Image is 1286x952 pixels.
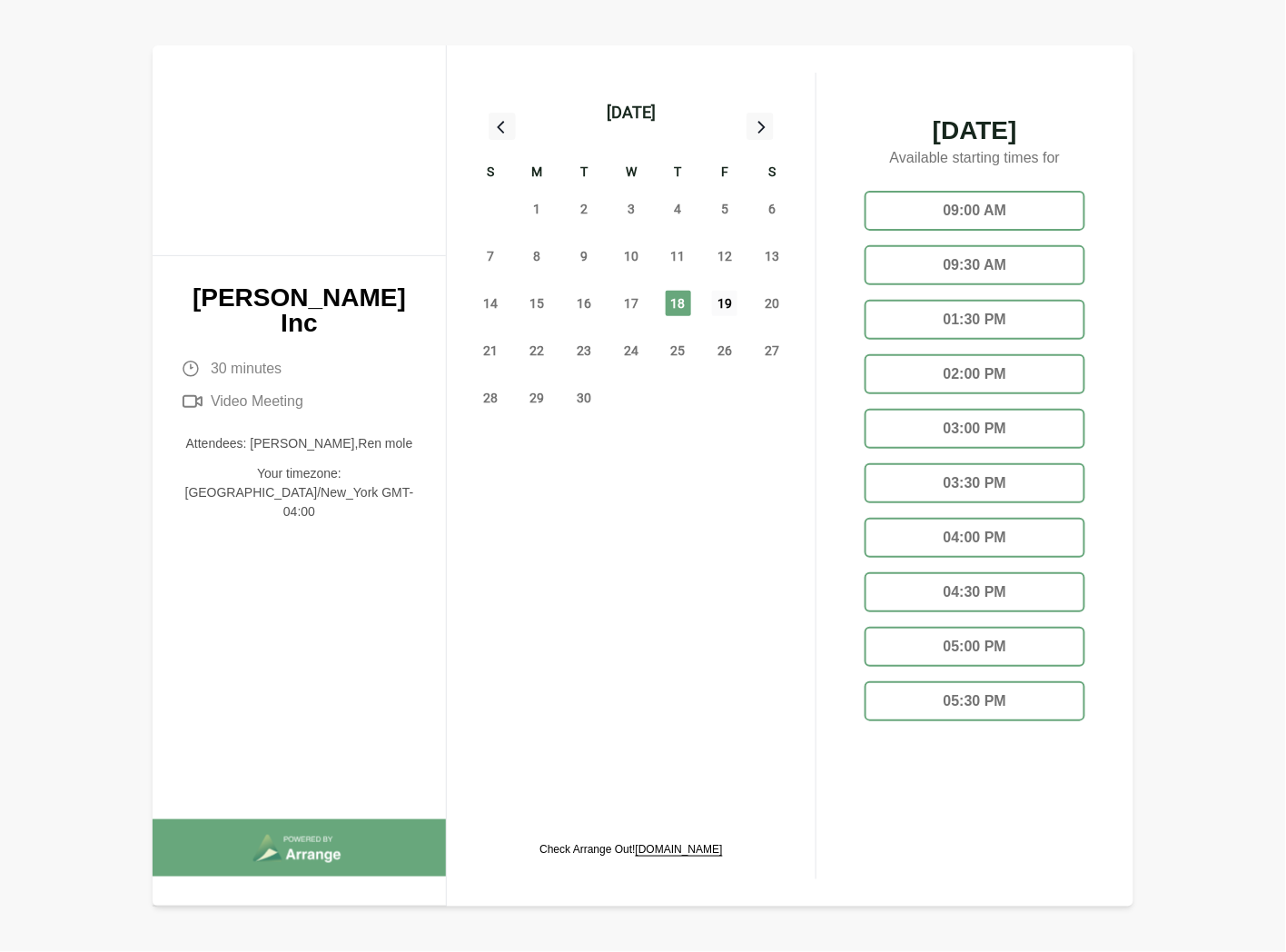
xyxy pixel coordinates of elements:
[525,291,550,316] span: Monday, September 15, 2025
[618,338,644,363] span: Wednesday, September 24, 2025
[571,196,597,222] span: Tuesday, September 2, 2025
[211,358,282,380] span: 30 minutes
[853,144,1097,176] p: Available starting times for
[636,843,723,856] a: [DOMAIN_NAME]
[865,409,1084,449] div: 03:00 PM
[865,627,1084,667] div: 05:00 PM
[182,434,417,453] p: Attendees: [PERSON_NAME],Ren mole
[478,385,503,411] span: Sunday, September 28, 2025
[607,100,656,125] div: [DATE]
[712,196,737,222] span: Friday, September 5, 2025
[666,196,691,222] span: Thursday, September 4, 2025
[478,291,503,316] span: Sunday, September 14, 2025
[865,354,1084,394] div: 02:00 PM
[525,196,550,222] span: Monday, September 1, 2025
[608,162,655,185] div: W
[712,243,737,269] span: Friday, September 12, 2025
[865,518,1084,558] div: 04:00 PM
[467,162,514,185] div: S
[560,162,608,185] div: T
[618,243,644,269] span: Wednesday, September 10, 2025
[525,385,550,411] span: Monday, September 29, 2025
[571,385,597,411] span: Tuesday, September 30, 2025
[712,338,737,363] span: Friday, September 26, 2025
[571,291,597,316] span: Tuesday, September 16, 2025
[748,162,796,185] div: S
[514,162,561,185] div: M
[666,243,691,269] span: Thursday, September 11, 2025
[478,243,503,269] span: Sunday, September 7, 2025
[666,291,691,316] span: Thursday, September 18, 2025
[618,196,644,222] span: Wednesday, September 3, 2025
[865,572,1084,612] div: 04:30 PM
[759,196,785,222] span: Saturday, September 6, 2025
[618,291,644,316] span: Wednesday, September 17, 2025
[759,243,785,269] span: Saturday, September 13, 2025
[702,162,749,185] div: F
[865,463,1084,503] div: 03:30 PM
[539,842,722,857] p: Check Arrange Out!
[571,338,597,363] span: Tuesday, September 23, 2025
[759,291,785,316] span: Saturday, September 20, 2025
[525,243,550,269] span: Monday, September 8, 2025
[666,338,691,363] span: Thursday, September 25, 2025
[182,464,417,521] p: Your timezone: [GEOGRAPHIC_DATA]/New_York GMT-04:00
[865,300,1084,340] div: 01:30 PM
[182,285,417,336] p: [PERSON_NAME] Inc
[525,338,550,363] span: Monday, September 22, 2025
[478,338,503,363] span: Sunday, September 21, 2025
[865,681,1084,721] div: 05:30 PM
[759,338,785,363] span: Saturday, September 27, 2025
[211,391,303,412] span: Video Meeting
[571,243,597,269] span: Tuesday, September 9, 2025
[655,162,702,185] div: T
[853,118,1097,144] span: [DATE]
[865,245,1084,285] div: 09:30 AM
[712,291,737,316] span: Friday, September 19, 2025
[865,191,1084,231] div: 09:00 AM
